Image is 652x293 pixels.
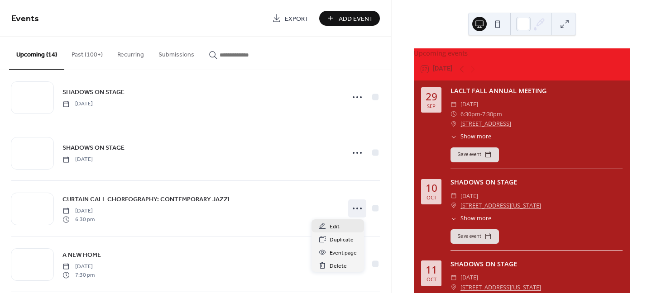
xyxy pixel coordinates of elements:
span: 7:30pm [482,109,502,119]
div: Upcoming events [414,48,630,58]
div: Oct [427,195,436,200]
button: Save event [451,229,499,244]
span: [DATE] [460,99,478,109]
div: ​ [451,119,457,128]
span: Show more [460,132,491,141]
div: Sep [427,104,436,109]
span: Show more [460,214,491,223]
div: ​ [451,99,457,109]
span: A NEW HOME [62,250,101,260]
a: Export [265,11,316,26]
span: Add Event [339,14,373,24]
button: Upcoming (14) [9,37,64,70]
div: Oct [427,277,436,282]
span: [DATE] [460,273,478,282]
div: ​ [451,214,457,223]
div: SHADOWS ON STAGE [451,259,623,269]
a: SHADOWS ON STAGE [62,87,125,97]
a: [STREET_ADDRESS] [460,119,511,128]
span: 6:30pm [460,109,480,119]
button: Add Event [319,11,380,26]
div: 11 [426,265,437,275]
span: [DATE] [62,263,95,271]
div: 10 [426,183,437,194]
div: ​ [451,191,457,201]
span: Duplicate [330,235,354,245]
span: [DATE] [460,191,478,201]
div: ​ [451,283,457,292]
a: A NEW HOME [62,250,101,260]
span: SHADOWS ON STAGE [62,88,125,97]
span: 6:30 pm [62,215,95,223]
div: ​ [451,201,457,210]
a: SHADOWS ON STAGE [62,142,125,153]
button: ​Show more [451,214,491,223]
span: [DATE] [62,207,95,215]
span: 7:30 pm [62,271,95,279]
button: Submissions [151,37,201,69]
div: ​ [451,109,457,119]
div: ​ [451,273,457,282]
div: 29 [426,92,437,102]
div: LACLT FALL ANNUAL MEETING [451,86,623,96]
span: Event page [330,248,357,258]
button: Save event [451,147,499,162]
button: ​Show more [451,132,491,141]
div: SHADOWS ON STAGE [451,177,623,187]
a: [STREET_ADDRESS][US_STATE] [460,201,541,210]
span: [DATE] [62,156,93,164]
span: - [480,109,482,119]
a: CURTAIN CALL CHOREOGRAPHY: CONTEMPORARY JAZZ! [62,194,230,204]
span: Delete [330,261,347,271]
div: ​ [451,132,457,141]
a: [STREET_ADDRESS][US_STATE] [460,283,541,292]
span: Edit [330,222,340,232]
span: CURTAIN CALL CHOREOGRAPHY: CONTEMPORARY JAZZ! [62,195,230,204]
span: [DATE] [62,100,93,108]
span: Events [11,10,39,28]
button: Past (100+) [64,37,110,69]
span: Export [285,14,309,24]
button: Recurring [110,37,151,69]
